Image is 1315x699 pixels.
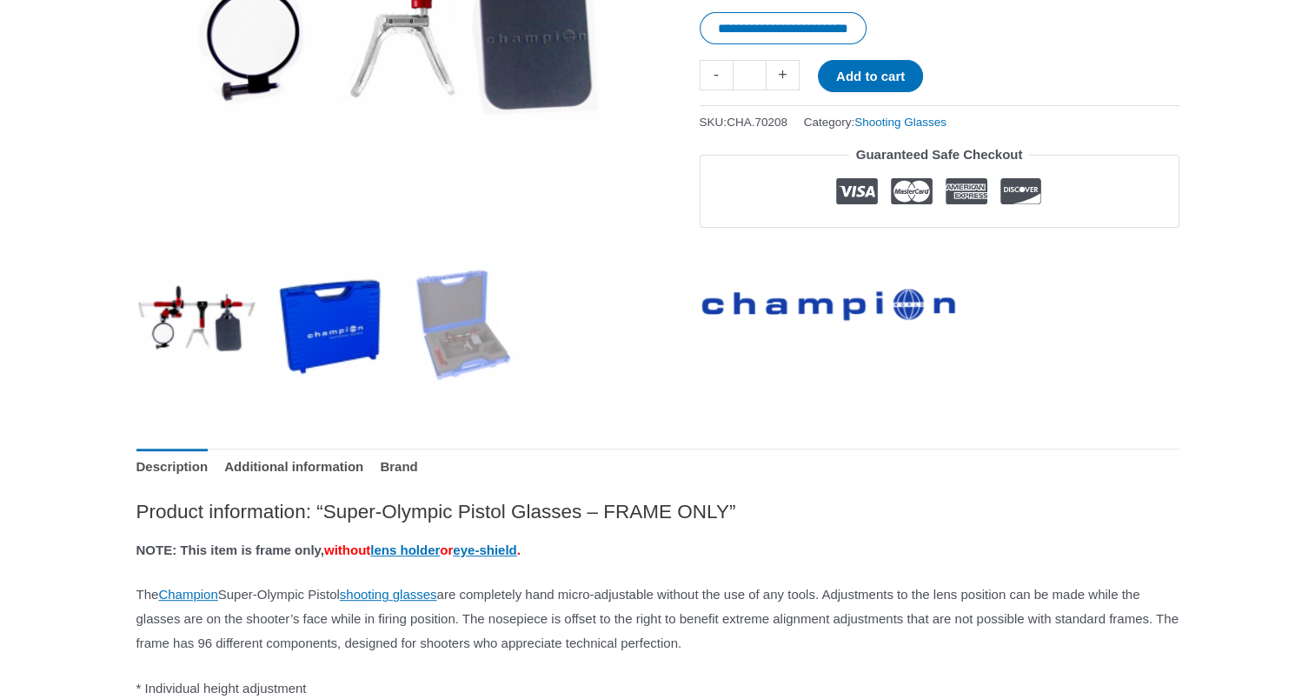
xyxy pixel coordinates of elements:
p: The Super-Olympic Pistol are completely hand micro-adjustable without the use of any tools. Adjus... [136,582,1179,656]
a: - [700,60,733,90]
a: Brand [380,449,417,486]
a: lens holder [370,543,440,557]
input: Product quantity [733,60,767,90]
span: CHA.70208 [727,116,787,129]
a: Additional information [224,449,363,486]
a: Champion [158,587,217,602]
button: Add to cart [818,60,923,92]
a: shooting glasses [340,587,437,602]
a: + [767,60,800,90]
strong: NOTE: This item is frame only, [136,543,521,557]
h2: Product information: “Super-Olympic Pistol Glasses – FRAME ONLY” [136,499,1179,524]
a: Description [136,449,209,486]
a: eye-shield [453,543,516,557]
a: Champion [700,275,960,324]
span: SKU: [700,111,787,133]
iframe: Customer reviews powered by Trustpilot [700,241,1179,262]
img: Super-Olympic Pistol Glasses [136,263,257,383]
legend: Guaranteed Safe Checkout [849,143,1030,167]
img: Super-Olympic Pistol Glasses - FRAME ONLY - Image 3 [403,263,524,383]
span: without or . [324,543,521,557]
span: Category: [804,111,946,133]
a: Shooting Glasses [854,116,946,129]
img: Super-Olympic Pistol Glasses - FRAME ONLY - Image 2 [269,263,390,383]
